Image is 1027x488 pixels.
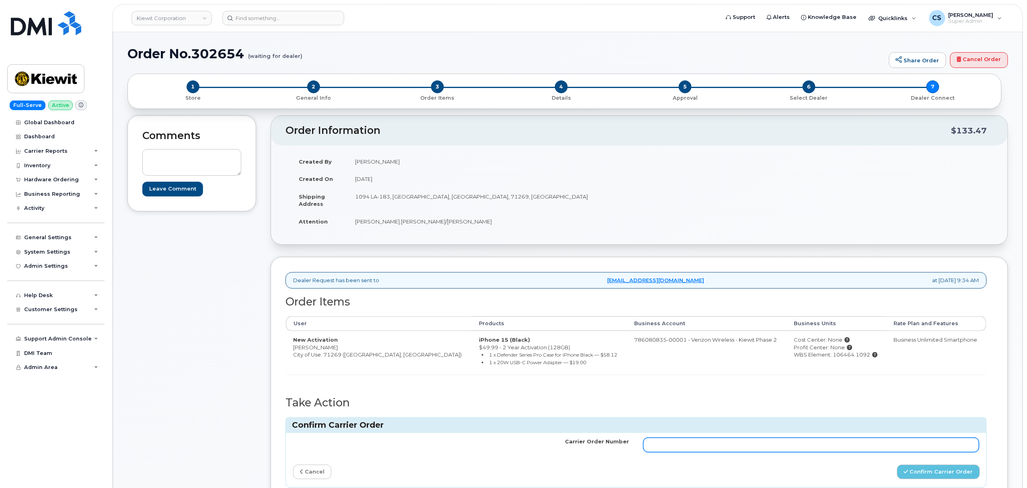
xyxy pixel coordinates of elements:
th: Products [472,316,627,331]
small: 1 x Defender Series Pro Case for iPhone Black — $58.12 [489,352,617,358]
p: Order Items [379,94,496,102]
div: Dealer Request has been sent to at [DATE] 9:34 AM [286,272,987,289]
td: 786080835-00001 - Verizon Wireless - Kiewit Phase 2 [627,331,787,374]
strong: New Activation [293,336,338,343]
div: Cost Center: None [794,336,879,344]
div: $133.47 [951,123,987,138]
h3: Confirm Carrier Order [292,420,980,431]
h2: Order Items [286,296,987,308]
span: 1 [187,80,199,93]
h2: Take Action [286,397,987,409]
a: 4 Details [499,93,623,102]
a: Cancel Order [950,52,1008,68]
p: Details [503,94,620,102]
td: Business Unlimited Smartphone [887,331,986,374]
td: [PERSON_NAME] City of Use: 71269 ([GEOGRAPHIC_DATA], [GEOGRAPHIC_DATA]) [286,331,472,374]
td: [PERSON_NAME].[PERSON_NAME]/[PERSON_NAME] [348,213,633,230]
strong: Attention [299,218,328,225]
a: 5 Approval [623,93,747,102]
a: cancel [293,465,331,480]
div: Profit Center: None [794,344,879,351]
strong: Created By [299,158,332,165]
button: Confirm Carrier Order [897,465,980,480]
h2: Order Information [286,125,951,136]
td: 1094 LA-183, [GEOGRAPHIC_DATA], [GEOGRAPHIC_DATA], 71269, [GEOGRAPHIC_DATA] [348,188,633,213]
a: 2 General Info [252,93,376,102]
p: General Info [255,94,372,102]
p: Store [138,94,249,102]
h2: Comments [142,130,241,141]
span: 3 [431,80,444,93]
td: [PERSON_NAME] [348,153,633,170]
p: Select Dealer [750,94,868,102]
th: Business Account [627,316,787,331]
span: 4 [555,80,568,93]
span: 6 [803,80,815,93]
iframe: Messenger Launcher [992,453,1021,482]
label: Carrier Order Number [565,438,629,445]
th: Business Units [787,316,887,331]
a: 1 Store [134,93,252,102]
strong: Created On [299,176,333,182]
span: 5 [679,80,692,93]
th: User [286,316,472,331]
a: [EMAIL_ADDRESS][DOMAIN_NAME] [608,277,705,284]
a: Share Order [889,52,946,68]
a: 3 Order Items [376,93,499,102]
h1: Order No.302654 [127,47,885,61]
p: Approval [626,94,744,102]
strong: Shipping Address [299,193,325,207]
span: 2 [307,80,320,93]
div: WBS Element: 106464.1092 [794,351,879,359]
input: Leave Comment [142,182,203,197]
td: [DATE] [348,170,633,188]
small: 1 x 20W USB-C Power Adapter — $19.00 [489,359,586,365]
strong: iPhone 15 (Black) [479,336,530,343]
small: (waiting for dealer) [248,47,302,59]
a: 6 Select Dealer [747,93,871,102]
th: Rate Plan and Features [887,316,986,331]
td: $49.99 - 2 Year Activation (128GB) [472,331,627,374]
